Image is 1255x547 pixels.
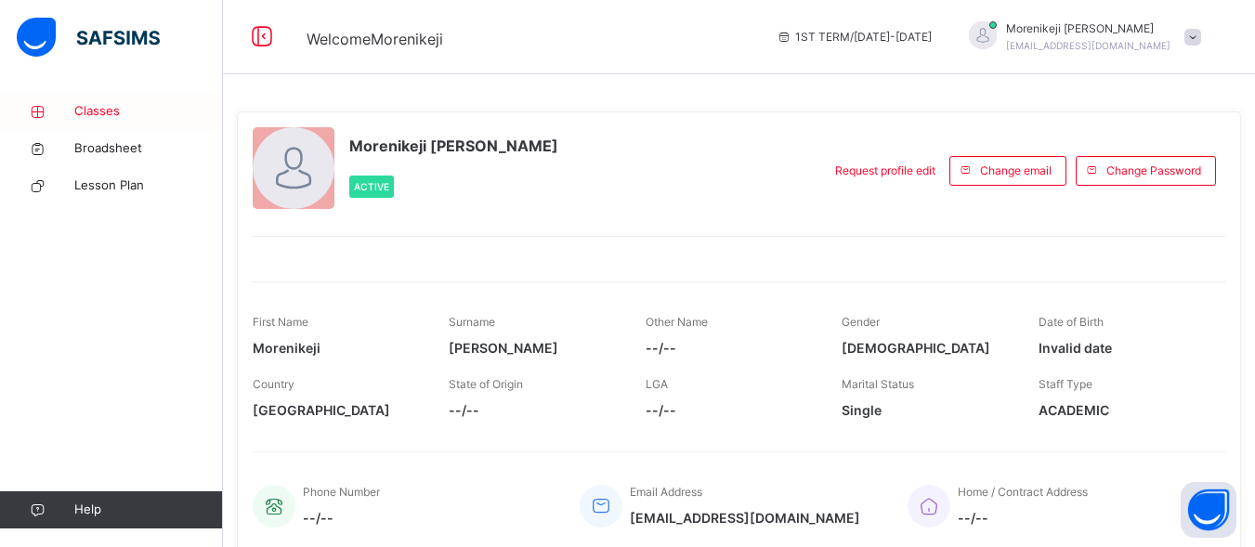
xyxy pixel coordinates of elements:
[980,163,1052,179] span: Change email
[303,485,380,499] span: Phone Number
[449,400,617,420] span: --/--
[253,377,294,391] span: Country
[1039,377,1092,391] span: Staff Type
[646,400,814,420] span: --/--
[777,29,932,46] span: session/term information
[630,508,860,527] span: [EMAIL_ADDRESS][DOMAIN_NAME]
[842,338,1010,358] span: [DEMOGRAPHIC_DATA]
[307,30,443,48] span: Welcome Morenikeji
[449,377,523,391] span: State of Origin
[74,501,222,519] span: Help
[842,315,880,329] span: Gender
[74,102,223,121] span: Classes
[17,18,160,57] img: safsims
[253,315,308,329] span: First Name
[835,163,935,179] span: Request profile edit
[74,176,223,195] span: Lesson Plan
[646,315,708,329] span: Other Name
[646,338,814,358] span: --/--
[842,377,914,391] span: Marital Status
[1039,400,1207,420] span: ACADEMIC
[630,485,702,499] span: Email Address
[349,135,558,157] span: Morenikeji [PERSON_NAME]
[1006,40,1170,51] span: [EMAIL_ADDRESS][DOMAIN_NAME]
[1006,20,1170,37] span: Morenikeji [PERSON_NAME]
[1039,315,1104,329] span: Date of Birth
[958,508,1088,527] span: --/--
[1039,338,1207,358] span: Invalid date
[253,338,421,358] span: Morenikeji
[449,315,495,329] span: Surname
[950,20,1210,54] div: MorenikejiAnietie-Joseph
[958,485,1088,499] span: Home / Contract Address
[449,338,617,358] span: [PERSON_NAME]
[1106,163,1201,179] span: Change Password
[74,139,223,158] span: Broadsheet
[1181,482,1236,538] button: Open asap
[646,377,668,391] span: LGA
[303,508,380,527] span: --/--
[842,400,1010,420] span: Single
[253,400,421,420] span: [GEOGRAPHIC_DATA]
[354,181,389,192] span: Active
